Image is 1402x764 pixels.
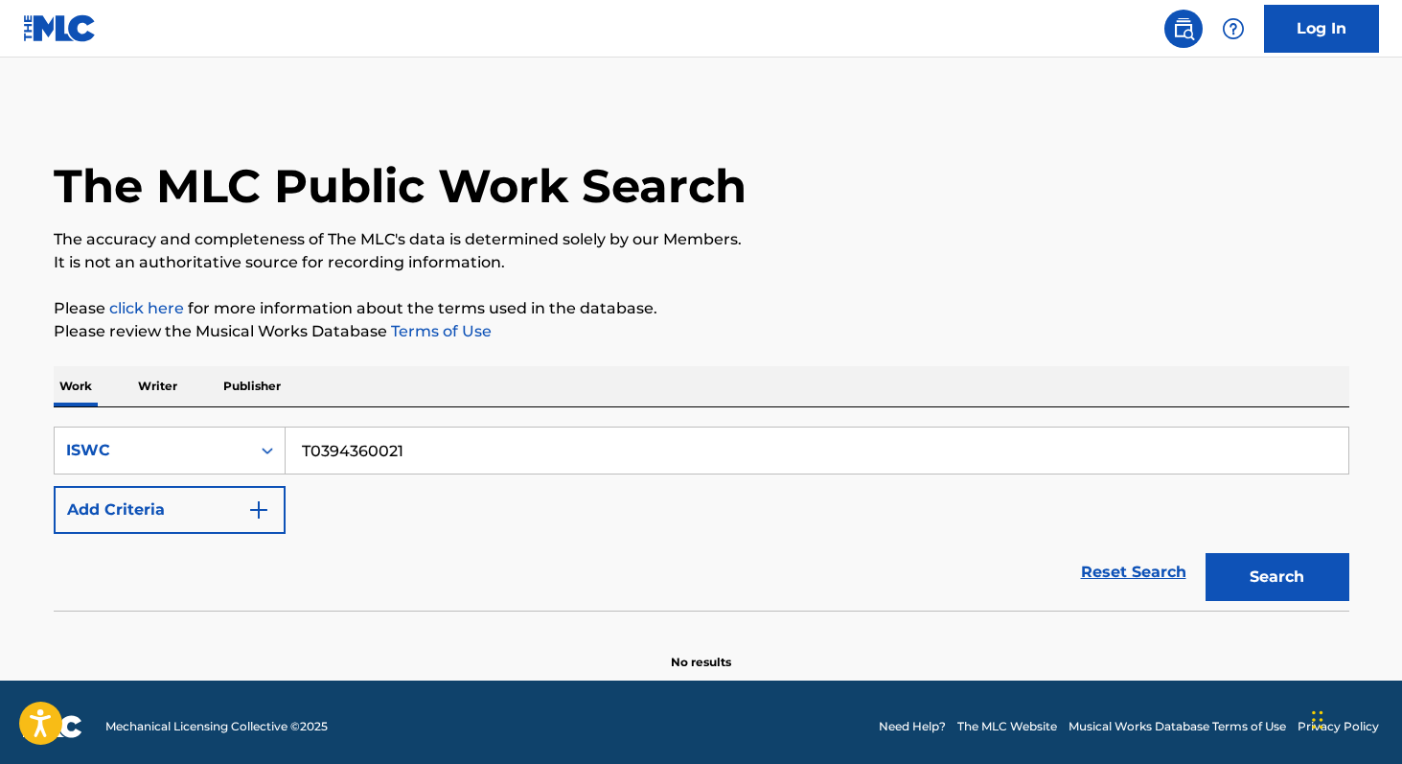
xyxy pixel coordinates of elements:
a: Musical Works Database Terms of Use [1069,718,1286,735]
a: click here [109,299,184,317]
img: MLC Logo [23,14,97,42]
span: Mechanical Licensing Collective © 2025 [105,718,328,735]
div: ISWC [66,439,239,462]
img: search [1172,17,1195,40]
a: Terms of Use [387,322,492,340]
p: It is not an authoritative source for recording information. [54,251,1349,274]
a: Reset Search [1071,551,1196,593]
button: Search [1206,553,1349,601]
p: Work [54,366,98,406]
p: Please for more information about the terms used in the database. [54,297,1349,320]
iframe: Chat Widget [1306,672,1402,764]
div: Help [1214,10,1253,48]
form: Search Form [54,427,1349,611]
a: Log In [1264,5,1379,53]
a: Need Help? [879,718,946,735]
img: 9d2ae6d4665cec9f34b9.svg [247,498,270,521]
p: Writer [132,366,183,406]
button: Add Criteria [54,486,286,534]
a: Public Search [1164,10,1203,48]
a: Privacy Policy [1298,718,1379,735]
p: Publisher [218,366,287,406]
div: Arrastar [1312,691,1323,749]
p: Please review the Musical Works Database [54,320,1349,343]
div: Widget de chat [1306,672,1402,764]
p: No results [671,631,731,671]
p: The accuracy and completeness of The MLC's data is determined solely by our Members. [54,228,1349,251]
img: help [1222,17,1245,40]
a: The MLC Website [957,718,1057,735]
h1: The MLC Public Work Search [54,157,747,215]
